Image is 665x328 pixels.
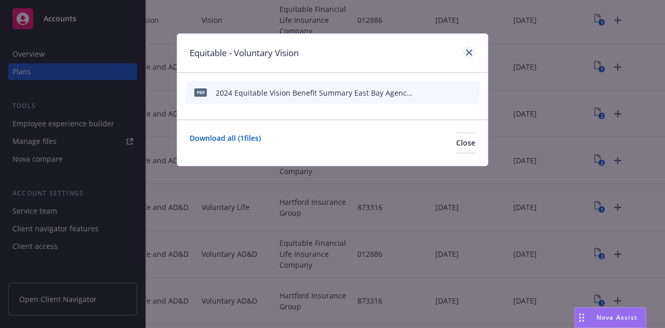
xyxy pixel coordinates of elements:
[194,88,207,96] span: PDF
[456,133,475,153] button: Close
[216,87,414,98] div: 2024 Equitable Vision Benefit Summary East Bay Agency for Children.PDF
[433,87,441,98] button: download file
[596,313,637,322] span: Nova Assist
[449,87,459,98] button: preview file
[575,308,588,327] div: Drag to move
[190,46,299,60] h1: Equitable - Voluntary Vision
[456,138,475,148] span: Close
[463,46,475,59] a: close
[575,307,646,328] button: Nova Assist
[467,87,475,98] button: archive file
[190,133,261,153] a: Download all ( 1 files)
